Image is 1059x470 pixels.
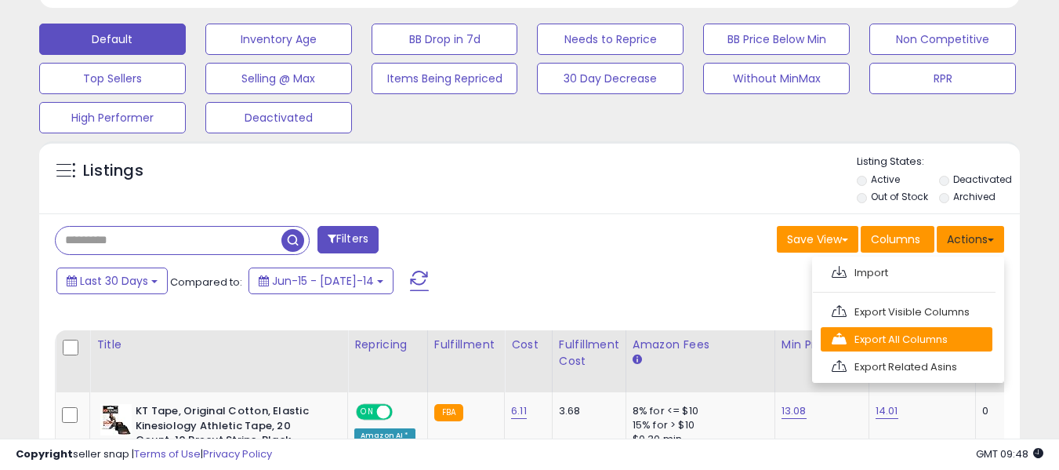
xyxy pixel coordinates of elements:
div: 0 [982,404,1031,418]
button: Emoji picker [24,400,37,413]
div: Title [96,337,341,353]
div: Min Price [782,337,862,353]
div: 3.68 [559,404,614,418]
div: The team will get back to you on this. Our usual reply time is a few minutes. You'll get replies ... [25,279,245,355]
button: Last 30 Days [56,268,168,294]
div: Support says… [13,269,301,399]
div: Hello,I would like to inquire why ASIN B07D39RH5M does not return any results when searched in Se... [56,115,301,257]
label: Out of Stock [871,190,928,203]
span: Last 30 Days [80,273,148,289]
div: The team will get back to you on this. Our usual reply time is a few minutes.You'll get replies h... [13,269,257,365]
div: I would like to inquire why ASIN B07D39RH5M does not return any results when searched in SellerSn... [69,148,288,224]
b: [DOMAIN_NAME][EMAIL_ADDRESS][DOMAIN_NAME] [25,326,239,354]
span: Jun-15 - [DATE]-14 [272,273,374,289]
span: 2025-08-14 09:48 GMT [976,446,1043,461]
button: Columns [861,226,934,253]
button: Gif picker [49,400,62,413]
small: FBA [434,404,463,421]
label: Archived [953,190,996,203]
span: OFF [390,406,415,419]
p: Listing States: [857,155,1020,169]
a: Export Visible Columns [821,300,992,324]
button: Home [245,6,275,36]
div: Repricing [354,337,421,353]
button: Without MinMax [703,63,850,94]
button: Jun-15 - [DATE]-14 [248,268,393,294]
small: Amazon Fees. [633,353,642,367]
button: Needs to Reprice [537,24,684,55]
button: Selling @ Max [205,63,352,94]
label: Deactivated [953,173,1012,186]
button: Items Being Repriced [372,63,518,94]
img: Profile image for Support [45,9,70,34]
button: Save View [777,226,858,253]
button: Default [39,24,186,55]
b: KT Tape, Original Cotton, Elastic Kinesiology Athletic Tape, 20 Count, 10 Precut Strips, Black [136,404,326,452]
div: 15% for > $10 [633,418,763,432]
a: 13.08 [782,403,807,419]
button: High Performer [39,102,186,133]
a: Export All Columns [821,327,992,352]
button: 30 Day Decrease [537,63,684,94]
button: Send a message… [269,394,294,419]
div: Cost [511,337,546,353]
span: ON [357,406,377,419]
button: Actions [937,226,1004,253]
a: Terms of Use [134,446,201,461]
div: Thank you for your assistance. [69,232,288,248]
div: Team says… [13,115,301,269]
textarea: Message… [13,367,300,394]
button: go back [10,6,40,36]
h1: Support [76,15,125,27]
div: Fulfillment Cost [559,337,619,370]
button: BB Price Below Min [703,24,850,55]
label: Active [871,173,900,186]
span: Columns [871,231,920,247]
button: Non Competitive [869,24,1016,55]
div: seller snap | | [16,447,272,462]
div: Hello, [69,124,288,140]
div: Close [275,6,303,35]
button: Top Sellers [39,63,186,94]
strong: Copyright [16,446,73,461]
button: Inventory Age [205,24,352,55]
img: 41z8NEOs2qL._SL40_.jpg [100,404,132,435]
div: Fulfillment [434,337,498,353]
button: Deactivated [205,102,352,133]
a: 14.01 [876,403,898,419]
button: Upload attachment [74,400,87,413]
a: Export Related Asins [821,355,992,379]
a: Privacy Policy [203,446,272,461]
div: Amazon Fees [633,337,768,353]
button: RPR [869,63,1016,94]
a: Import [821,261,992,285]
h5: Listings [83,160,143,182]
button: Filters [317,226,379,253]
div: 8% for <= $10 [633,404,763,418]
a: 6.11 [511,403,527,419]
button: BB Drop in 7d [372,24,518,55]
span: Compared to: [170,275,242,290]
